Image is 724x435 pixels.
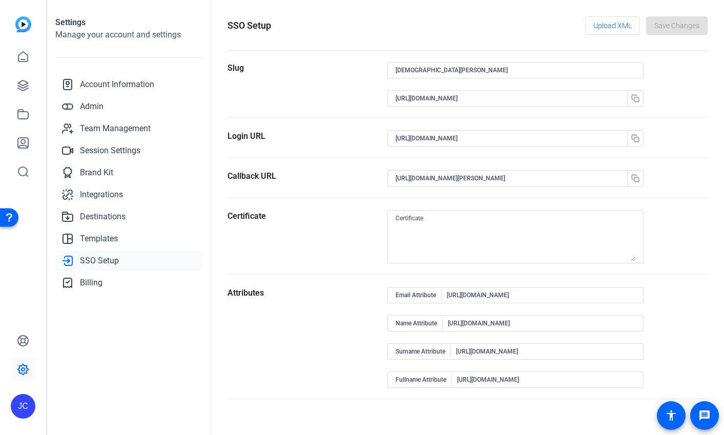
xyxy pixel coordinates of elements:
span: Billing [80,277,102,289]
label: Login URL [227,131,265,141]
span: Team Management [80,122,151,135]
img: blue-gradient.svg [15,16,31,32]
a: Integrations [55,184,202,205]
input: Slug [396,64,635,76]
span: Account Information [80,78,154,91]
span: Integrations [80,189,123,201]
a: Account Information [55,74,202,95]
span: Admin [80,100,104,113]
button: Upload XML [585,16,640,35]
a: Admin [55,96,202,117]
a: Billing [55,273,202,293]
div: JC [11,394,35,419]
mat-icon: accessibility [665,409,677,422]
input: Login URL [396,132,625,144]
a: Templates [55,229,202,249]
span: Fullname Attribute [396,374,452,386]
input: Callback URL [396,172,625,184]
a: Session Settings [55,140,202,161]
span: Templates [80,233,118,245]
a: Team Management [55,118,202,139]
a: Destinations [55,206,202,227]
label: Callback URL [227,171,276,181]
input: Name [448,317,635,329]
span: Email Attribute [396,289,442,301]
a: Brand Kit [55,162,202,183]
span: Surname Attribute [396,345,451,358]
h1: SSO Setup [227,18,271,33]
span: Destinations [80,211,126,223]
h1: Settings [55,16,202,29]
input: Surname [456,345,635,358]
span: Session Settings [80,144,140,157]
input: Email [447,289,635,301]
label: Attributes [227,288,264,298]
span: Upload XML [593,16,632,35]
span: Brand Kit [80,167,113,179]
h2: Manage your account and settings [55,29,202,41]
label: Certificate [227,211,266,221]
span: Name Attribute [396,317,443,329]
input: Identifier [396,92,625,105]
label: Slug [227,63,244,73]
a: SSO Setup [55,251,202,271]
input: Fullname [457,374,635,386]
mat-icon: message [698,409,711,422]
span: SSO Setup [80,255,119,267]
